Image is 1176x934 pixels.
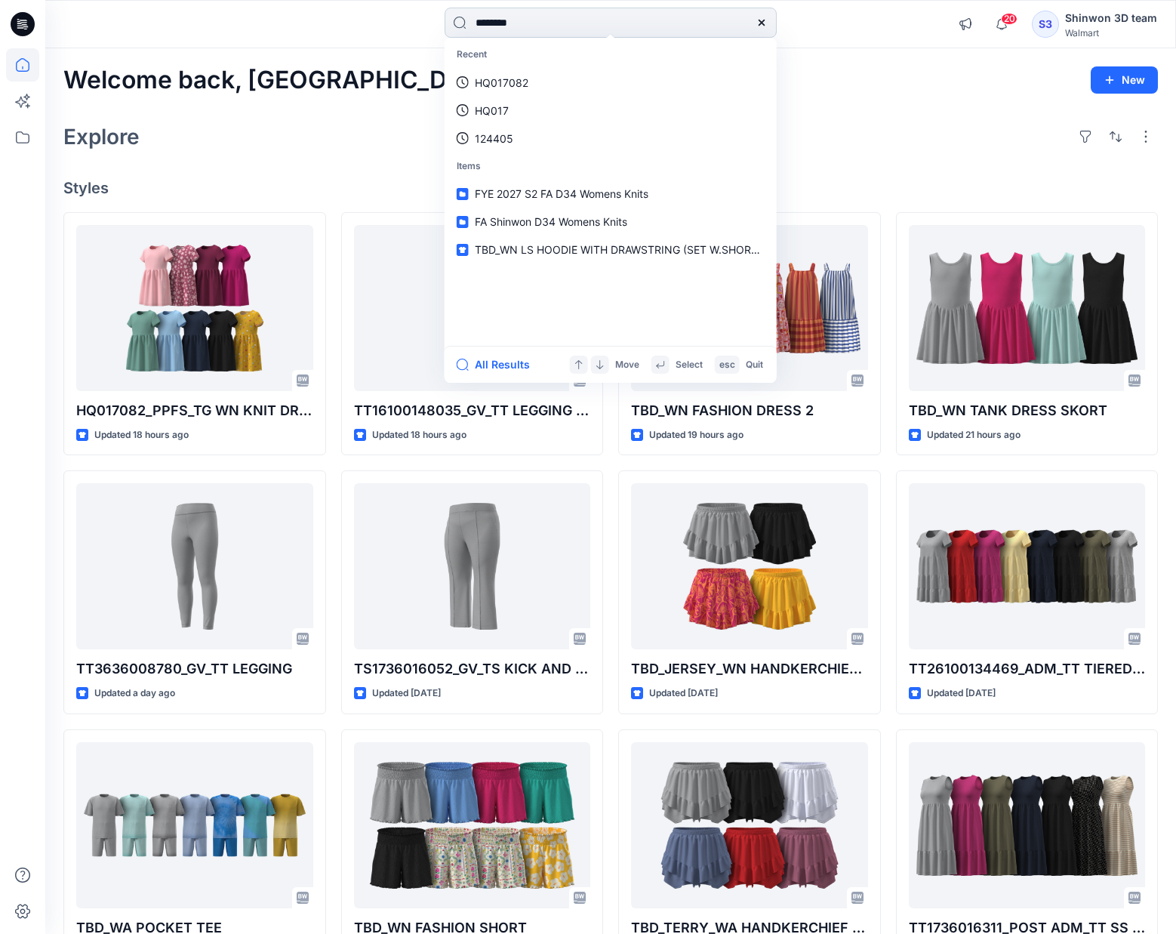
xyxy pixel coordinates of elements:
h2: Explore [63,125,140,149]
a: TBD_WN LS HOODIE WITH DRAWSTRING (SET W.SHORTS) [448,236,774,264]
a: TT26100134469_ADM_TT TIERED KNIT DRESS [909,483,1146,649]
div: S3 [1032,11,1059,38]
p: esc [719,357,735,373]
p: TBD_WN TANK DRESS SKORT [909,400,1146,421]
p: Recent [448,41,774,69]
a: TBD_WN TANK DRESS SKORT [909,225,1146,391]
p: Updated [DATE] [649,686,718,701]
p: TBD_WN FASHION DRESS 2 [631,400,868,421]
a: HQ017082_PPFS_TG WN KNIT DRESS [76,225,313,391]
p: Updated 18 hours ago [94,427,189,443]
a: TT1736016311_POST ADM_TT SS SLVLS TIERED KNIT DRESS [909,742,1146,908]
a: FA Shinwon D34 Womens Knits [448,208,774,236]
p: Updated 19 hours ago [649,427,743,443]
span: 20 [1001,13,1017,25]
button: All Results [457,356,540,374]
p: Updated 21 hours ago [927,427,1021,443]
p: HQ017082 [475,75,528,91]
a: TT16100148035_GV_TT LEGGING CAPRI [354,225,591,391]
p: Move [615,357,639,373]
p: 124405 [475,131,513,146]
p: Updated a day ago [94,686,175,701]
a: TBD_WN FASHION SHORT [354,742,591,908]
p: Updated [DATE] [372,686,441,701]
a: TT3636008780_GV_TT LEGGING [76,483,313,649]
p: Updated [DATE] [927,686,996,701]
a: TBD_WA POCKET TEE [76,742,313,908]
p: Updated 18 hours ago [372,427,466,443]
p: Items [448,153,774,180]
a: HQ017082 [448,69,774,97]
p: HQ017 [475,103,509,119]
p: Quit [746,357,763,373]
div: Shinwon 3D team [1065,9,1157,27]
p: TT3636008780_GV_TT LEGGING [76,658,313,680]
span: FYE 2027 S2 FA D34 Womens Knits [475,187,648,200]
p: HQ017082_PPFS_TG WN KNIT DRESS [76,400,313,421]
a: TS1736016052_GV_TS KICK AND FLARE PANT [354,483,591,649]
p: TT26100134469_ADM_TT TIERED KNIT DRESS [909,658,1146,680]
p: TT16100148035_GV_TT LEGGING CAPRI [354,400,591,421]
span: TBD_WN LS HOODIE WITH DRAWSTRING (SET W.SHORTS) [475,243,768,256]
a: TBD_JERSEY_WN HANDKERCHIEF SKORT [631,483,868,649]
a: 124405 [448,125,774,153]
a: HQ017 [448,97,774,125]
span: FA Shinwon D34 Womens Knits [475,215,627,228]
a: TBD_TERRY_WA HANDKERCHIEF SKORT [631,742,868,908]
p: TBD_JERSEY_WN HANDKERCHIEF SKORT [631,658,868,680]
div: Walmart [1065,27,1157,39]
h4: Styles [63,179,1158,197]
a: FYE 2027 S2 FA D34 Womens Knits [448,180,774,208]
p: TS1736016052_GV_TS KICK AND FLARE PANT [354,658,591,680]
button: New [1091,66,1158,94]
h2: Welcome back, [GEOGRAPHIC_DATA] [63,66,501,94]
p: Select [676,357,703,373]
